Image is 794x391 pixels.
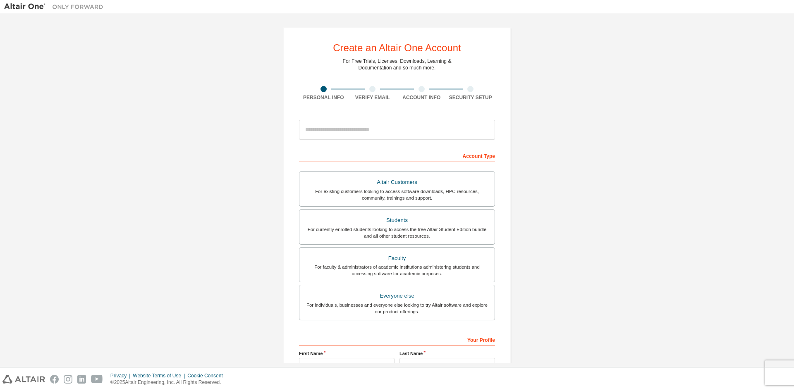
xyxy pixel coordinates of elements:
[304,253,490,264] div: Faculty
[348,94,397,101] div: Verify Email
[397,94,446,101] div: Account Info
[133,372,187,379] div: Website Terms of Use
[304,226,490,239] div: For currently enrolled students looking to access the free Altair Student Edition bundle and all ...
[110,372,133,379] div: Privacy
[299,350,395,357] label: First Name
[4,2,108,11] img: Altair One
[343,58,452,71] div: For Free Trials, Licenses, Downloads, Learning & Documentation and so much more.
[299,333,495,346] div: Your Profile
[187,372,227,379] div: Cookie Consent
[333,43,461,53] div: Create an Altair One Account
[2,375,45,384] img: altair_logo.svg
[77,375,86,384] img: linkedin.svg
[446,94,495,101] div: Security Setup
[399,350,495,357] label: Last Name
[91,375,103,384] img: youtube.svg
[299,94,348,101] div: Personal Info
[110,379,228,386] p: © 2025 Altair Engineering, Inc. All Rights Reserved.
[299,149,495,162] div: Account Type
[304,264,490,277] div: For faculty & administrators of academic institutions administering students and accessing softwa...
[304,188,490,201] div: For existing customers looking to access software downloads, HPC resources, community, trainings ...
[304,290,490,302] div: Everyone else
[64,375,72,384] img: instagram.svg
[304,215,490,226] div: Students
[304,302,490,315] div: For individuals, businesses and everyone else looking to try Altair software and explore our prod...
[50,375,59,384] img: facebook.svg
[304,176,490,188] div: Altair Customers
